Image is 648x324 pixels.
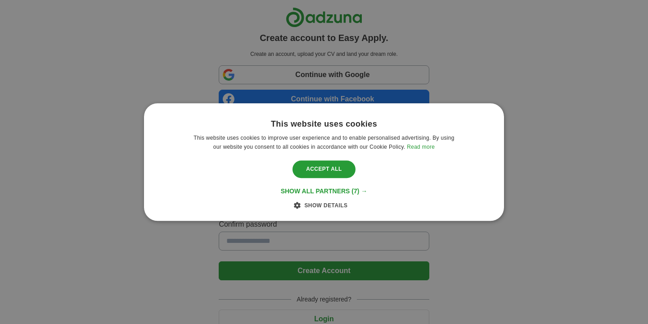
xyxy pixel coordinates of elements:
[193,135,454,150] span: This website uses cookies to improve user experience and to enable personalised advertising. By u...
[292,161,355,178] div: Accept all
[281,187,350,195] span: Show all partners
[144,103,504,221] div: Cookie consent dialog
[351,187,367,195] span: (7) →
[407,144,435,150] a: Read more, opens a new window
[281,187,368,195] div: Show all partners (7) →
[301,201,348,210] div: Show details
[304,202,347,209] span: Show details
[271,119,377,129] div: This website uses cookies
